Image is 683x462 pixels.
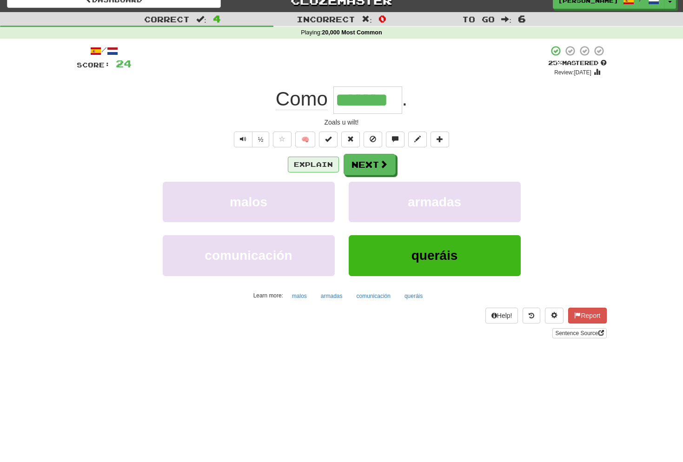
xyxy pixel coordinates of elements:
button: Reset to 0% Mastered (alt+r) [341,132,360,147]
button: Favorite sentence (alt+f) [273,132,292,147]
span: 24 [116,58,132,69]
div: Zoals u wilt! [77,118,607,127]
button: malos [163,182,335,222]
span: Como [276,88,328,110]
button: Discuss sentence (alt+u) [386,132,404,147]
button: Report [568,308,606,323]
span: Correct [144,14,190,24]
button: armadas [349,182,521,222]
span: malos [230,195,267,209]
span: 4 [213,13,221,24]
button: 🧠 [295,132,315,147]
span: Score: [77,61,110,69]
button: ½ [252,132,270,147]
span: . [402,88,408,110]
button: queráis [399,289,428,303]
small: Review: [DATE] [554,69,591,76]
span: queráis [411,248,458,263]
button: Explain [288,157,339,172]
span: Incorrect [297,14,355,24]
button: armadas [316,289,348,303]
button: Next [344,154,396,175]
button: Set this sentence to 100% Mastered (alt+m) [319,132,338,147]
button: malos [287,289,312,303]
button: Edit sentence (alt+d) [408,132,427,147]
span: : [362,15,372,23]
button: Add to collection (alt+a) [431,132,449,147]
span: 6 [518,13,526,24]
a: Sentence Source [552,328,606,338]
button: Round history (alt+y) [523,308,540,323]
span: armadas [408,195,461,209]
span: : [501,15,511,23]
button: queráis [349,235,521,276]
button: Play sentence audio (ctl+space) [234,132,252,147]
small: Learn more: [253,292,283,299]
span: : [196,15,206,23]
span: 0 [378,13,386,24]
span: To go [462,14,495,24]
strong: 20,000 Most Common [322,29,382,36]
div: / [77,45,132,57]
button: comunicación [163,235,335,276]
button: Ignore sentence (alt+i) [364,132,382,147]
span: 25 % [548,59,562,66]
div: Mastered [548,59,607,67]
button: comunicación [351,289,396,303]
span: comunicación [205,248,292,263]
button: Help! [485,308,518,323]
div: Text-to-speech controls [232,132,270,147]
